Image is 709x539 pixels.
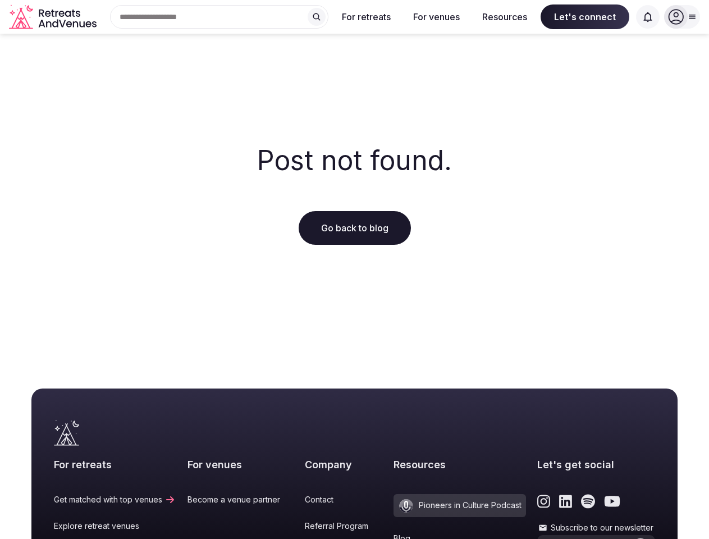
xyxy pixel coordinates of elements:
a: Pioneers in Culture Podcast [394,494,526,517]
h2: Let's get social [537,458,655,472]
a: Link to the retreats and venues LinkedIn page [559,494,572,509]
a: Visit the homepage [9,4,99,30]
button: For retreats [333,4,400,29]
h2: Post not found. [257,141,452,179]
a: Go back to blog [299,211,411,245]
h2: Resources [394,458,526,472]
a: Contact [305,494,382,505]
a: Become a venue partner [187,494,294,505]
svg: Retreats and Venues company logo [9,4,99,30]
button: For venues [404,4,469,29]
a: Link to the retreats and venues Spotify page [581,494,595,509]
a: Referral Program [305,520,382,532]
a: Visit the homepage [54,420,79,446]
a: Link to the retreats and venues Instagram page [537,494,550,509]
label: Subscribe to our newsletter [537,522,655,533]
a: Explore retreat venues [54,520,176,532]
a: Link to the retreats and venues Youtube page [604,494,620,509]
h2: Company [305,458,382,472]
h2: For retreats [54,458,176,472]
button: Resources [473,4,536,29]
a: Get matched with top venues [54,494,176,505]
h2: For venues [187,458,294,472]
span: Let's connect [541,4,629,29]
